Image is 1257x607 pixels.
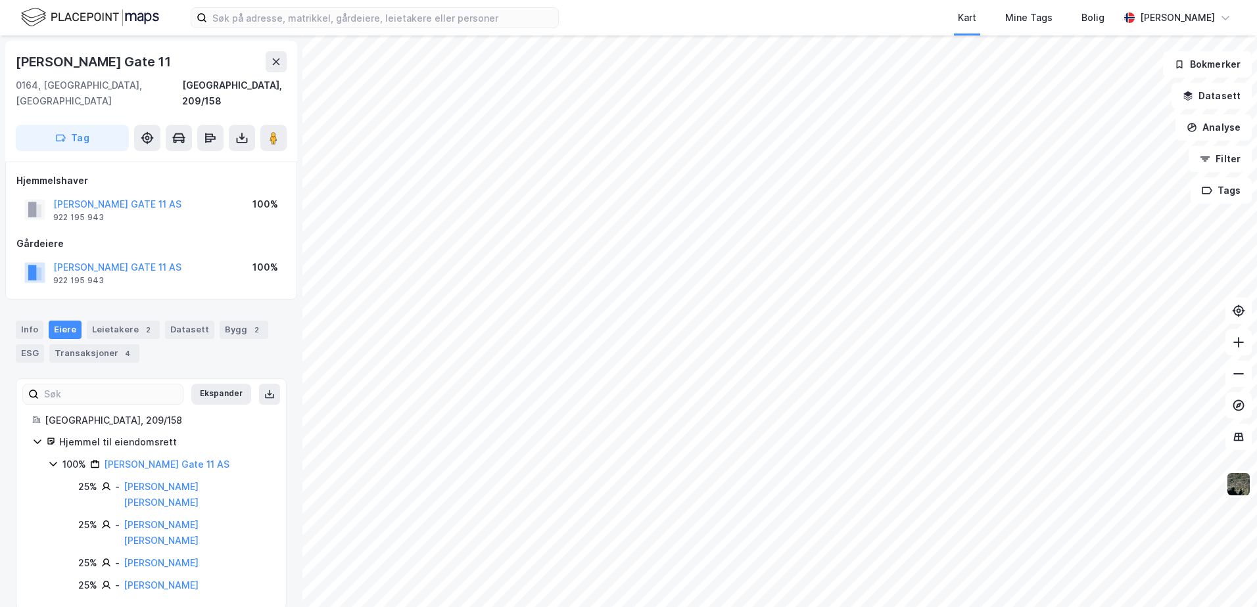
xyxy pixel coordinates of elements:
a: [PERSON_NAME] [PERSON_NAME] [124,519,199,546]
div: 25% [78,577,97,593]
div: 922 195 943 [53,275,104,286]
iframe: Chat Widget [1191,544,1257,607]
div: 25% [78,517,97,533]
input: Søk på adresse, matrikkel, gårdeiere, leietakere eller personer [207,8,558,28]
img: 9k= [1226,472,1251,497]
a: [PERSON_NAME] Gate 11 AS [104,459,229,470]
img: logo.f888ab2527a4732fd821a326f86c7f29.svg [21,6,159,29]
div: [PERSON_NAME] Gate 11 [16,51,174,72]
div: 4 [121,347,134,360]
div: [GEOGRAPHIC_DATA], 209/158 [182,78,287,109]
div: Mine Tags [1005,10,1053,26]
a: [PERSON_NAME] [PERSON_NAME] [124,481,199,508]
div: 922 195 943 [53,212,104,223]
div: 100% [62,457,86,472]
div: Bolig [1081,10,1104,26]
div: 25% [78,479,97,495]
div: - [115,577,120,593]
div: 0164, [GEOGRAPHIC_DATA], [GEOGRAPHIC_DATA] [16,78,182,109]
div: Leietakere [87,321,160,339]
div: [PERSON_NAME] [1140,10,1215,26]
a: [PERSON_NAME] [124,579,199,591]
div: 100% [252,259,278,275]
div: - [115,555,120,571]
button: Filter [1189,146,1252,172]
div: [GEOGRAPHIC_DATA], 209/158 [45,413,270,428]
div: - [115,479,120,495]
div: Gårdeiere [16,236,286,252]
button: Ekspander [191,384,251,405]
button: Analyse [1175,114,1252,141]
div: Datasett [165,321,214,339]
div: Eiere [49,321,82,339]
div: 100% [252,196,278,212]
a: [PERSON_NAME] [124,557,199,568]
div: Info [16,321,43,339]
button: Tag [16,125,129,151]
button: Tags [1191,177,1252,204]
div: Bygg [220,321,268,339]
div: Hjemmelshaver [16,173,286,189]
div: Kontrollprogram for chat [1191,544,1257,607]
div: Hjemmel til eiendomsrett [59,434,270,450]
button: Bokmerker [1163,51,1252,78]
div: 2 [141,323,154,336]
div: Kart [958,10,976,26]
div: 2 [250,323,263,336]
div: Transaksjoner [49,344,139,363]
div: ESG [16,344,44,363]
div: - [115,517,120,533]
input: Søk [39,384,183,404]
div: 25% [78,555,97,571]
button: Datasett [1172,83,1252,109]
